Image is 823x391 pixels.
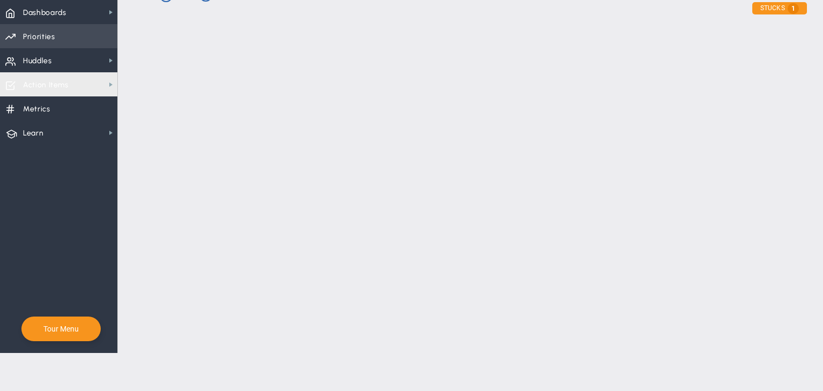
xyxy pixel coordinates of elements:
span: Dashboards [23,2,66,24]
div: STUCKS [752,2,807,14]
span: Priorities [23,26,55,48]
button: Tour Menu [40,324,82,334]
span: Huddles [23,50,52,72]
span: Action Items [23,74,69,96]
span: Metrics [23,98,50,121]
span: Learn [23,122,43,145]
span: 1 [788,3,799,14]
